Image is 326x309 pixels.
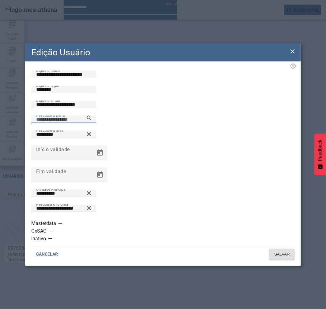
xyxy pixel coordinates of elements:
input: Number [36,190,91,197]
button: CANCELAR [31,249,63,260]
button: SALVAR [269,249,295,260]
input: Number [36,205,91,212]
button: Open calendar [93,145,107,160]
mat-label: Pesquise a área [36,128,64,133]
input: Number [36,131,91,138]
mat-label: Digite o email [36,98,60,103]
button: Feedback - Mostrar pesquisa [314,134,326,175]
span: SALVAR [274,251,290,257]
span: CANCELAR [36,251,58,257]
label: GeSAC [31,227,47,235]
mat-label: Pesquise o perfil [36,113,65,118]
label: Inativo [31,235,47,242]
label: Masterdata [31,220,57,227]
button: Open calendar [93,167,107,182]
span: Feedback [317,140,323,161]
input: Number [36,116,91,123]
mat-label: Digite o login [36,83,59,88]
mat-label: Início validade [36,146,70,152]
mat-label: Pesquisa o idioma [36,202,68,207]
mat-label: Digite o nome [36,68,60,73]
mat-label: Fim validade [36,168,66,174]
mat-label: Unidade Principal [36,187,66,192]
h2: Edição Usuário [31,46,90,59]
